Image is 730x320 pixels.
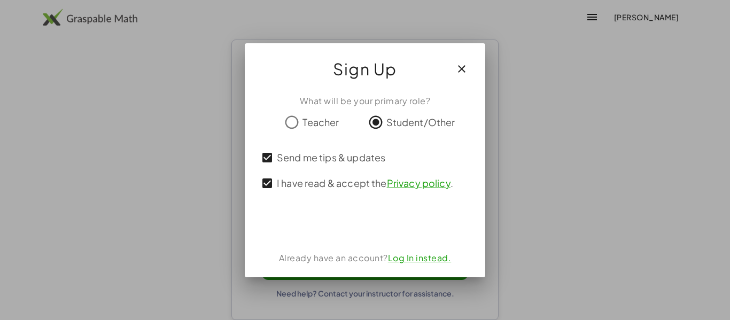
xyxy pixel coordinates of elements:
span: Send me tips & updates [277,150,385,165]
div: What will be your primary role? [258,95,472,107]
span: Student/Other [386,115,455,129]
iframe: Sign in with Google Button [306,212,424,236]
span: I have read & accept the . [277,176,453,190]
span: Sign Up [333,56,397,82]
a: Log In instead. [388,252,452,263]
span: Teacher [302,115,339,129]
div: Already have an account? [258,252,472,264]
a: Privacy policy [387,177,451,189]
